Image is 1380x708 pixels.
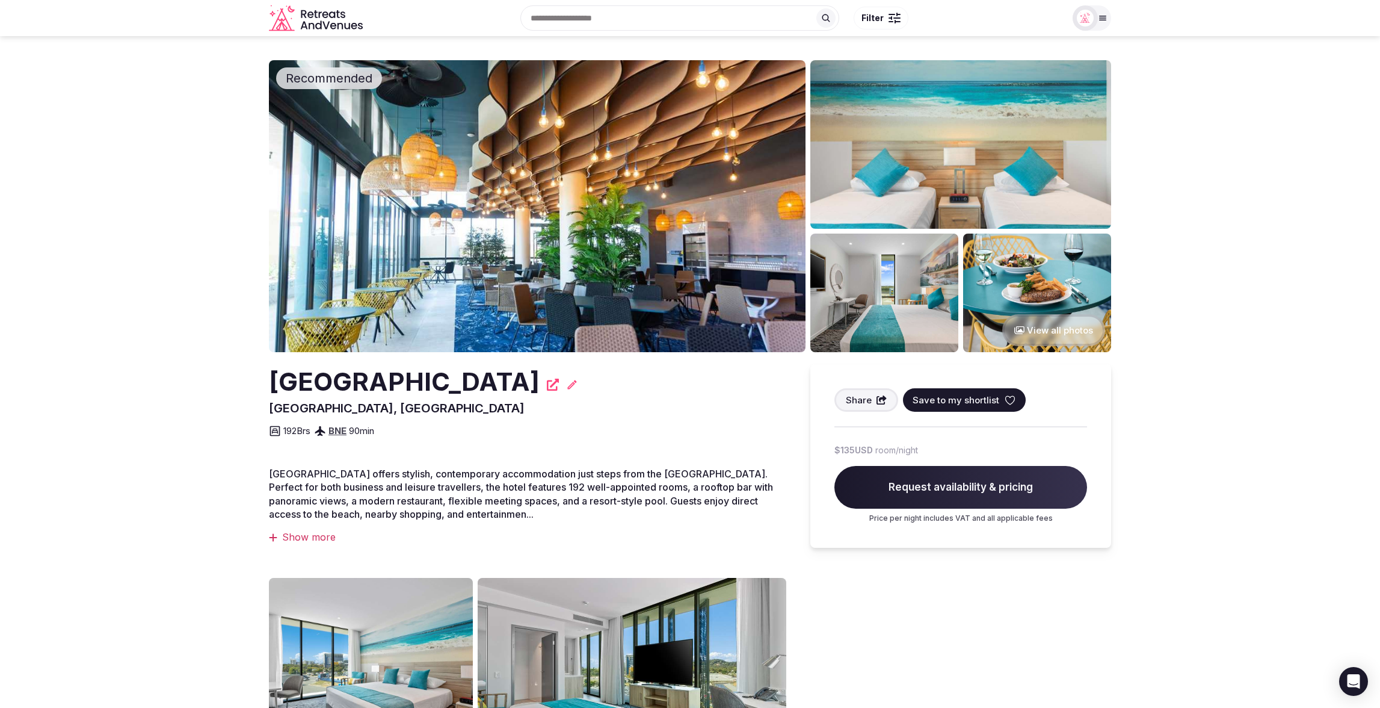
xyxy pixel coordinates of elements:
[834,466,1087,509] span: Request availability & pricing
[276,67,382,89] div: Recommended
[269,5,365,32] svg: Retreats and Venues company logo
[328,425,347,436] a: BNE
[903,388,1026,412] button: Save to my shortlist
[861,12,884,24] span: Filter
[1339,667,1368,696] div: Open Intercom Messenger
[846,394,872,406] span: Share
[269,530,786,544] div: Show more
[283,424,310,437] span: 192 Brs
[269,401,525,415] span: [GEOGRAPHIC_DATA], [GEOGRAPHIC_DATA]
[349,424,374,437] span: 90 min
[963,234,1111,352] img: Venue gallery photo
[854,7,908,29] button: Filter
[269,468,773,520] span: [GEOGRAPHIC_DATA] offers stylish, contemporary accommodation just steps from the [GEOGRAPHIC_DATA...
[834,514,1087,524] p: Price per night includes VAT and all applicable fees
[269,364,540,400] h2: [GEOGRAPHIC_DATA]
[875,444,918,456] span: room/night
[1077,10,1094,26] img: miaceralde
[281,70,377,87] span: Recommended
[834,444,873,456] span: $135 USD
[834,388,898,412] button: Share
[269,60,806,352] img: Venue cover photo
[810,234,958,352] img: Venue gallery photo
[913,394,999,406] span: Save to my shortlist
[810,60,1111,229] img: Venue gallery photo
[269,5,365,32] a: Visit the homepage
[1002,314,1105,346] button: View all photos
